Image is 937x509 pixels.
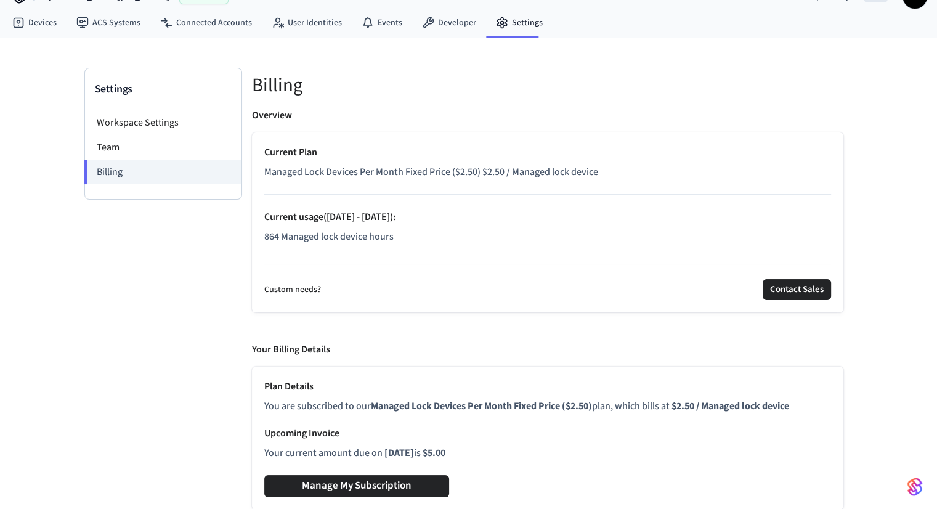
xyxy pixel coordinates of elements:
[264,399,831,413] p: You are subscribed to our plan, which bills at
[412,12,486,34] a: Developer
[85,110,241,135] li: Workspace Settings
[384,446,414,460] b: [DATE]
[262,12,352,34] a: User Identities
[264,165,481,179] span: Managed Lock Devices Per Month Fixed Price ($2.50)
[264,379,831,394] p: Plan Details
[150,12,262,34] a: Connected Accounts
[84,160,241,184] li: Billing
[85,135,241,160] li: Team
[264,210,831,224] p: Current usage ([DATE] - [DATE]) :
[423,446,445,460] b: $5.00
[482,165,598,179] span: $2.50 / Managed lock device
[67,12,150,34] a: ACS Systems
[264,446,831,460] p: Your current amount due on is
[264,229,831,244] p: 864 Managed lock device hours
[252,73,843,98] h5: Billing
[763,279,831,300] button: Contact Sales
[352,12,412,34] a: Events
[252,108,292,123] p: Overview
[252,342,330,357] p: Your Billing Details
[264,145,831,160] p: Current Plan
[264,426,831,441] p: Upcoming Invoice
[671,399,789,413] b: $2.50 / Managed lock device
[2,12,67,34] a: Devices
[264,279,831,300] div: Custom needs?
[371,399,592,413] b: Managed Lock Devices Per Month Fixed Price ($2.50)
[907,477,922,497] img: SeamLogoGradient.69752ec5.svg
[95,81,232,98] h3: Settings
[264,475,449,497] button: Manage My Subscription
[486,12,553,34] a: Settings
